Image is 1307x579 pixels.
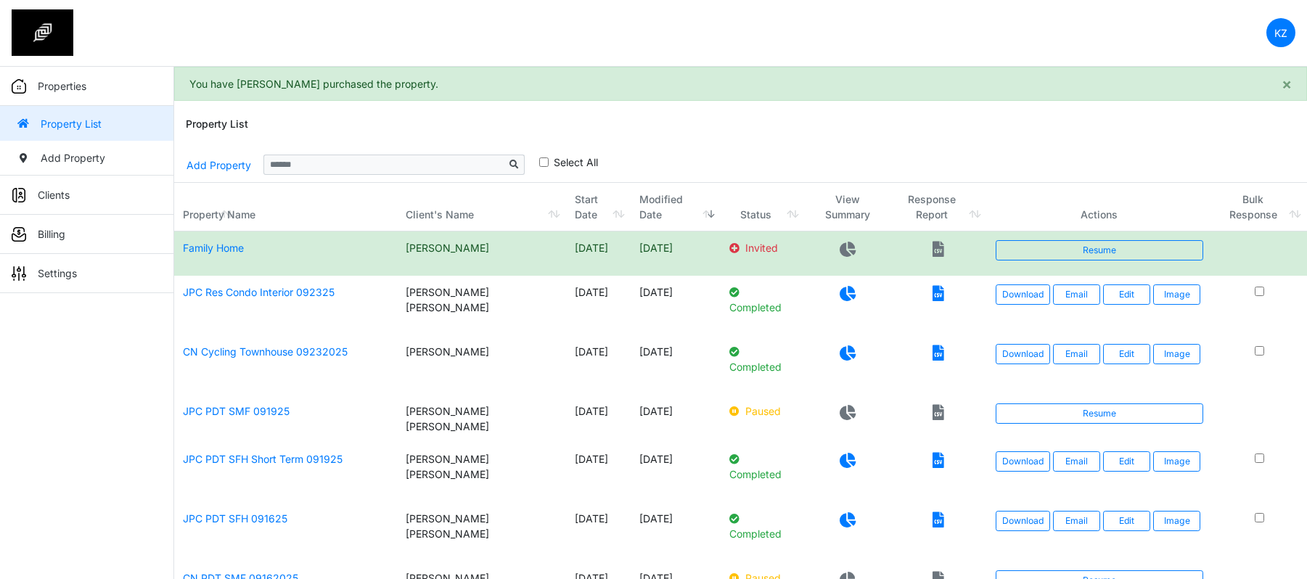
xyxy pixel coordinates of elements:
[1153,284,1200,305] button: Image
[397,276,566,335] td: [PERSON_NAME] [PERSON_NAME]
[186,118,248,131] h6: Property List
[566,276,631,335] td: [DATE]
[183,405,290,417] a: JPC PDT SMF 091925
[38,266,77,281] p: Settings
[890,183,987,231] th: Response Report: activate to sort column ascending
[1053,451,1100,472] button: Email
[12,188,26,202] img: sidemenu_client.png
[631,443,720,502] td: [DATE]
[1267,67,1306,100] button: Close
[1053,284,1100,305] button: Email
[12,79,26,94] img: sidemenu_properties.png
[729,284,796,315] p: Completed
[1103,511,1150,531] a: Edit
[397,502,566,562] td: [PERSON_NAME] [PERSON_NAME]
[38,226,65,242] p: Billing
[566,443,631,502] td: [DATE]
[987,183,1213,231] th: Actions
[1266,18,1295,47] a: KZ
[174,67,1307,101] div: You have [PERSON_NAME] purchased the property.
[996,240,1204,260] a: Resume
[631,502,720,562] td: [DATE]
[38,78,86,94] p: Properties
[729,451,796,482] p: Completed
[263,155,504,175] input: Sizing example input
[1153,451,1200,472] button: Image
[729,240,796,255] p: Invited
[566,183,631,231] th: Start Date: activate to sort column ascending
[1103,284,1150,305] a: Edit
[397,183,566,231] th: Client's Name: activate to sort column ascending
[1212,183,1307,231] th: Bulk Response: activate to sort column ascending
[38,187,70,202] p: Clients
[397,335,566,395] td: [PERSON_NAME]
[631,395,720,443] td: [DATE]
[996,403,1204,424] a: Resume
[1053,344,1100,364] button: Email
[729,403,796,419] p: Paused
[996,511,1050,531] a: Download
[631,276,720,335] td: [DATE]
[397,443,566,502] td: [PERSON_NAME] [PERSON_NAME]
[566,395,631,443] td: [DATE]
[397,231,566,276] td: [PERSON_NAME]
[721,183,805,231] th: Status: activate to sort column ascending
[996,451,1050,472] a: Download
[631,183,720,231] th: Modified Date: activate to sort column ascending
[1282,75,1292,93] span: ×
[554,155,598,170] label: Select All
[631,335,720,395] td: [DATE]
[174,183,397,231] th: Property Name: activate to sort column ascending
[996,284,1050,305] a: Download
[1153,344,1200,364] button: Image
[729,511,796,541] p: Completed
[12,227,26,242] img: sidemenu_billing.png
[1274,25,1287,41] p: KZ
[566,335,631,395] td: [DATE]
[12,9,73,56] img: spp logo
[566,231,631,276] td: [DATE]
[12,266,26,281] img: sidemenu_settings.png
[183,512,287,525] a: JPC PDT SFH 091625
[1103,344,1150,364] a: Edit
[631,231,720,276] td: [DATE]
[183,242,244,254] a: Family Home
[805,183,890,231] th: View Summary
[1053,511,1100,531] button: Email
[1153,511,1200,531] button: Image
[183,345,348,358] a: CN Cycling Townhouse 09232025
[566,502,631,562] td: [DATE]
[183,286,335,298] a: JPC Res Condo Interior 092325
[183,453,343,465] a: JPC PDT SFH Short Term 091925
[996,344,1050,364] a: Download
[729,344,796,374] p: Completed
[397,395,566,443] td: [PERSON_NAME] [PERSON_NAME]
[1103,451,1150,472] a: Edit
[186,152,252,178] a: Add Property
